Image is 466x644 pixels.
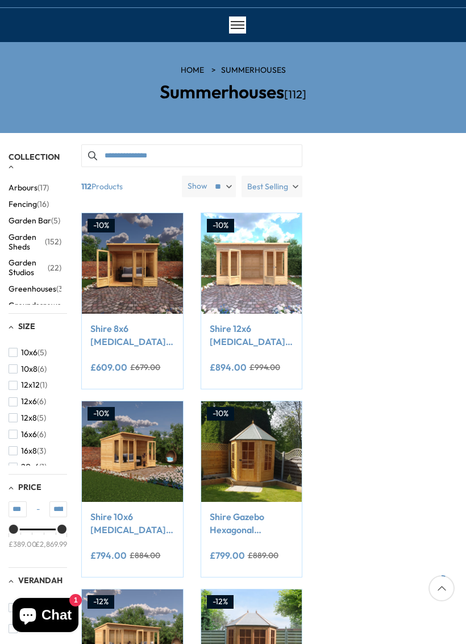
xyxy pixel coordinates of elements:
[9,459,47,475] button: 20x6
[88,407,115,421] div: -10%
[35,539,67,549] div: £2,869.99
[21,446,37,456] span: 16x8
[9,426,46,443] button: 16x6
[37,430,46,439] span: (6)
[242,176,302,197] label: Best Selling
[210,322,293,348] a: Shire 12x6 [MEDICAL_DATA][PERSON_NAME] Summerhouse
[18,482,41,492] span: Price
[9,297,69,323] button: Groundscrews Base (7)
[207,595,234,609] div: -12%
[21,380,40,390] span: 12x12
[56,284,70,294] span: (35)
[38,364,47,374] span: (6)
[90,551,127,560] ins: £794.00
[21,331,40,341] span: 10x12
[9,213,60,229] button: Garden Bar (5)
[18,575,63,585] span: Verandah
[181,65,204,76] a: HOME
[210,551,245,560] ins: £799.00
[77,176,177,197] span: Products
[9,281,70,297] button: Greenhouses (35)
[51,216,60,226] span: (5)
[201,401,302,502] img: Shire Gazebo Hexagonal Summerhouse 6x6 12mm Cladding - Best Shed
[188,181,207,192] label: Show
[248,551,278,559] del: £889.00
[21,413,37,423] span: 12x8
[86,82,380,102] h2: Summerhouses
[9,229,61,255] button: Garden Sheds (152)
[9,180,49,196] button: Arbours (17)
[9,501,27,517] input: Min value
[49,501,68,517] input: Max value
[27,504,49,515] span: -
[9,200,37,209] span: Fencing
[88,219,115,232] div: -10%
[9,620,69,637] button: Verandah
[247,176,288,197] span: Best Selling
[9,377,47,393] button: 12x12
[9,393,46,410] button: 12x6
[284,87,306,101] span: [112]
[90,510,174,536] a: Shire 10x6 [MEDICAL_DATA][PERSON_NAME] Summerhouse
[9,216,51,226] span: Garden Bar
[210,363,247,372] ins: £894.00
[9,344,47,361] button: 10x6
[48,263,61,273] span: (22)
[90,363,127,372] ins: £609.00
[9,183,38,193] span: Arbours
[9,598,82,635] inbox-online-store-chat: Shopify online store chat
[40,380,47,390] span: (1)
[9,255,61,281] button: Garden Studios (22)
[37,200,49,209] span: (16)
[9,232,45,252] span: Garden Sheds
[40,331,48,341] span: (1)
[9,196,49,213] button: Fencing (16)
[9,443,46,459] button: 16x8
[88,595,114,609] div: -12%
[21,364,38,374] span: 10x8
[39,462,47,472] span: (1)
[221,65,286,76] a: Summerhouses
[37,397,46,406] span: (6)
[38,348,47,358] span: (5)
[37,446,46,456] span: (3)
[38,183,49,193] span: (17)
[90,322,174,348] a: Shire 8x6 [MEDICAL_DATA][PERSON_NAME] Summerhouse
[9,595,70,621] button: No Verandah
[45,237,61,247] span: (152)
[9,529,67,559] div: Price
[9,152,60,162] span: Collection
[9,410,46,426] button: 12x8
[21,462,39,472] span: 20x6
[9,258,48,277] span: Garden Studios
[21,348,38,358] span: 10x6
[207,219,234,232] div: -10%
[18,321,35,331] span: Size
[81,144,302,167] input: Search products
[81,176,91,197] b: 112
[37,413,46,423] span: (5)
[21,397,37,406] span: 12x6
[210,510,293,536] a: Shire Gazebo Hexagonal Summerhouse 6x6 12mm Cladding
[207,407,234,421] div: -10%
[130,363,160,371] del: £679.00
[9,301,61,320] span: Groundscrews Base
[130,551,160,559] del: £884.00
[249,363,280,371] del: £994.00
[21,430,37,439] span: 16x6
[9,284,56,294] span: Greenhouses
[9,361,47,377] button: 10x8
[9,539,37,549] div: £389.00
